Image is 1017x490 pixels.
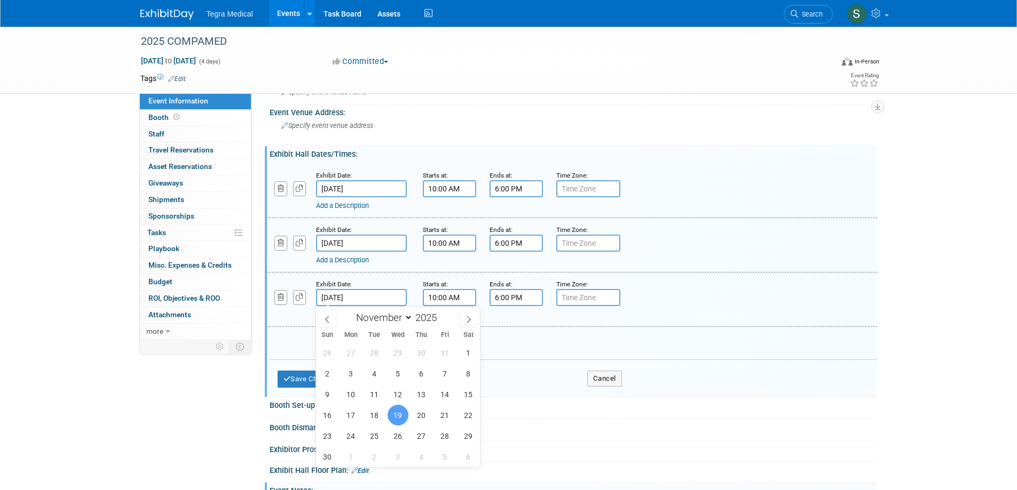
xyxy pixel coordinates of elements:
[316,280,352,288] small: Exhibit Date:
[140,225,251,241] a: Tasks
[458,363,479,384] span: November 8, 2025
[317,342,338,363] span: October 26, 2025
[435,384,455,405] span: November 14, 2025
[6,4,474,411] body: Rich Text Area. Press ALT-0 for help.
[140,159,251,175] a: Asset Reservations
[413,311,445,324] input: Year
[435,363,455,384] span: November 7, 2025
[433,332,456,339] span: Fri
[148,97,208,105] span: Event Information
[148,146,214,154] span: Travel Reservations
[148,113,182,122] span: Booth
[490,235,543,252] input: End Time
[411,363,432,384] span: November 6, 2025
[490,226,513,234] small: Ends at:
[556,172,588,179] small: Time Zone:
[854,58,879,66] div: In-Person
[364,384,385,405] span: November 11, 2025
[435,405,455,425] span: November 21, 2025
[388,425,408,446] span: November 26, 2025
[198,58,220,65] span: (4 days)
[148,310,191,319] span: Attachments
[140,307,251,323] a: Attachments
[316,172,352,179] small: Exhibit Date:
[278,371,344,388] button: Save Changes
[556,235,620,252] input: Time Zone
[281,122,373,130] span: Specify event venue address
[411,342,432,363] span: October 30, 2025
[140,93,251,109] a: Event Information
[411,446,432,467] span: December 4, 2025
[490,180,543,197] input: End Time
[458,405,479,425] span: November 22, 2025
[6,37,83,46] a: [URL][DOMAIN_NAME]
[409,332,433,339] span: Thu
[388,342,408,363] span: October 29, 2025
[137,32,817,51] div: 2025 COMPAMED
[850,73,879,78] div: Event Rating
[364,405,385,425] span: November 18, 2025
[270,397,877,411] div: Booth Set-up Dates/Times:
[147,228,166,237] span: Tasks
[148,130,164,138] span: Staff
[388,363,408,384] span: November 5, 2025
[364,363,385,384] span: November 4, 2025
[148,294,220,302] span: ROI, Objectives & ROO
[458,342,479,363] span: November 1, 2025
[316,226,352,234] small: Exhibit Date:
[316,235,407,252] input: Date
[140,110,251,126] a: Booth
[146,327,163,335] span: more
[270,105,877,118] div: Event Venue Address:
[456,332,480,339] span: Sat
[148,195,184,204] span: Shipments
[386,332,409,339] span: Wed
[341,405,361,425] span: November 17, 2025
[490,172,513,179] small: Ends at:
[316,256,369,264] a: Add a Description
[842,57,853,66] img: Format-Inperson.png
[423,226,448,234] small: Starts at:
[364,446,385,467] span: December 2, 2025
[148,179,183,187] span: Giveaways
[490,280,513,288] small: Ends at:
[362,332,386,339] span: Tue
[6,4,473,122] p: Stand: 8A N12 [PERSON_NAME][EMAIL_ADDRESS][PERSON_NAME][DOMAIN_NAME] Compamed2023_tegra Leads Sca...
[423,180,476,197] input: Start Time
[329,56,392,67] button: Committed
[140,73,186,84] td: Tags
[490,289,543,306] input: End Time
[148,162,212,171] span: Asset Reservations
[351,467,369,475] a: Edit
[339,332,362,339] span: Mon
[140,9,194,20] img: ExhibitDay
[435,425,455,446] span: November 28, 2025
[388,384,408,405] span: November 12, 2025
[435,342,455,363] span: October 31, 2025
[140,258,251,274] a: Misc. Expenses & Credits
[556,289,620,306] input: Time Zone
[168,75,186,83] a: Edit
[458,425,479,446] span: November 29, 2025
[388,405,408,425] span: November 19, 2025
[556,226,588,234] small: Time Zone:
[364,425,385,446] span: November 25, 2025
[423,235,476,252] input: Start Time
[211,340,230,354] td: Personalize Event Tab Strip
[207,10,253,18] span: Tegra Medical
[270,462,877,476] div: Exhibit Hall Floor Plan:
[411,384,432,405] span: November 13, 2025
[148,244,179,253] span: Playbook
[317,363,338,384] span: November 2, 2025
[364,342,385,363] span: October 28, 2025
[140,208,251,224] a: Sponsorships
[140,56,196,66] span: [DATE] [DATE]
[423,172,448,179] small: Starts at:
[229,340,251,354] td: Toggle Event Tabs
[316,202,369,210] a: Add a Description
[784,5,833,23] a: Search
[423,280,448,288] small: Starts at:
[140,291,251,307] a: ROI, Objectives & ROO
[435,446,455,467] span: December 5, 2025
[148,277,172,286] span: Budget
